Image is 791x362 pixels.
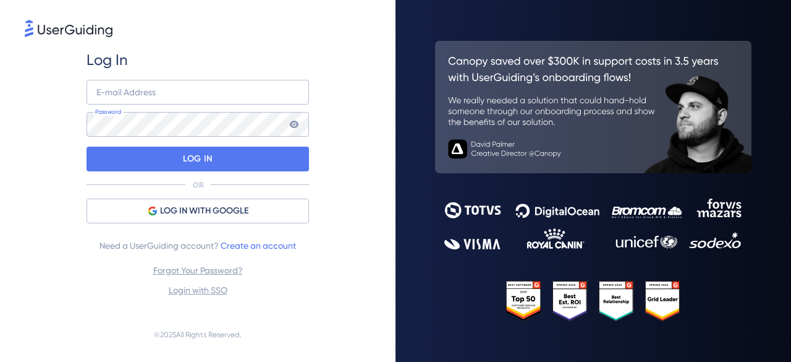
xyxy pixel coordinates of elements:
[153,265,243,275] a: Forgot Your Password?
[183,149,212,169] p: LOG IN
[169,285,227,295] a: Login with SSO
[154,327,242,342] span: © 2025 All Rights Reserved.
[87,80,309,105] input: example@company.com
[99,238,296,253] span: Need a UserGuiding account?
[25,20,112,37] img: 8faab4ba6bc7696a72372aa768b0286c.svg
[193,180,203,190] p: OR
[506,281,680,321] img: 25303e33045975176eb484905ab012ff.svg
[87,50,128,70] span: Log In
[221,241,296,251] a: Create an account
[435,41,751,173] img: 26c0aa7c25a843aed4baddd2b5e0fa68.svg
[444,199,742,249] img: 9302ce2ac39453076f5bc0f2f2ca889b.svg
[160,204,248,218] span: LOG IN WITH GOOGLE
